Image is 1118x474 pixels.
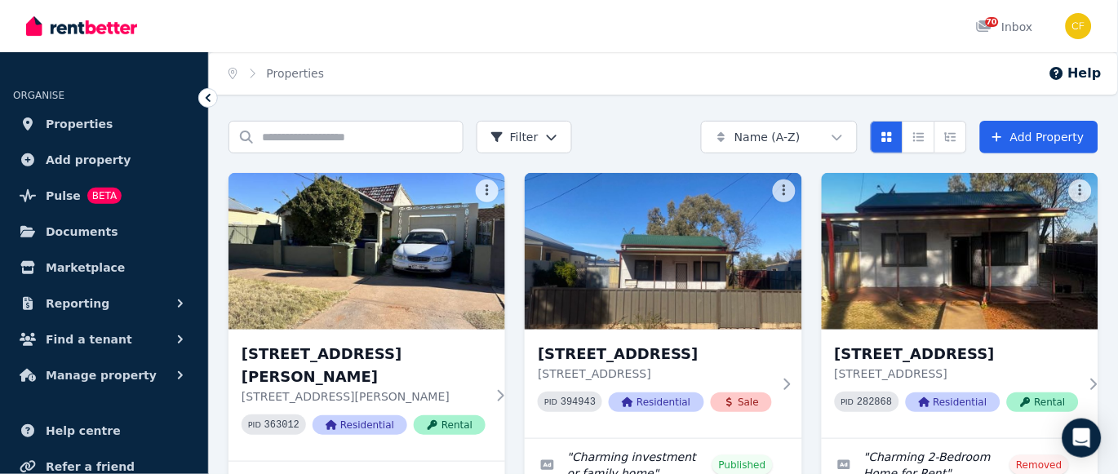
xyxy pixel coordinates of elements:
[13,359,195,392] button: Manage property
[822,173,1098,330] img: 161 Cornish Street, Broken Hill
[13,251,195,284] a: Marketplace
[822,173,1098,438] a: 161 Cornish Street, Broken Hill[STREET_ADDRESS][STREET_ADDRESS]PID 282868ResidentialRental
[841,397,854,406] small: PID
[1007,392,1079,412] span: Rental
[13,144,195,176] a: Add property
[858,396,893,408] code: 282868
[264,419,299,431] code: 363012
[46,365,157,385] span: Manage property
[13,215,195,248] a: Documents
[906,392,1000,412] span: Residential
[903,121,935,153] button: Compact list view
[46,114,113,134] span: Properties
[525,173,801,330] img: 161 Cornish St, Broken Hill
[267,67,325,80] a: Properties
[13,90,64,101] span: ORGANISE
[934,121,967,153] button: Expanded list view
[490,129,539,145] span: Filter
[209,52,344,95] nav: Breadcrumb
[13,287,195,320] button: Reporting
[561,396,596,408] code: 394943
[701,121,858,153] button: Name (A-Z)
[46,150,131,170] span: Add property
[242,343,486,388] h3: [STREET_ADDRESS][PERSON_NAME]
[976,19,1033,35] div: Inbox
[477,121,572,153] button: Filter
[87,188,122,204] span: BETA
[525,173,801,438] a: 161 Cornish St, Broken Hill[STREET_ADDRESS][STREET_ADDRESS]PID 394943ResidentialSale
[228,173,505,330] img: 106 Beryl St, Broken Hill
[871,121,903,153] button: Card view
[13,179,195,212] a: PulseBETA
[538,343,772,365] h3: [STREET_ADDRESS]
[986,17,999,27] span: 70
[476,179,499,202] button: More options
[711,392,773,412] span: Sale
[1049,64,1102,83] button: Help
[773,179,796,202] button: More options
[26,14,137,38] img: RentBetter
[228,173,505,461] a: 106 Beryl St, Broken Hill[STREET_ADDRESS][PERSON_NAME][STREET_ADDRESS][PERSON_NAME]PID 363012Resi...
[835,365,1079,382] p: [STREET_ADDRESS]
[46,186,81,206] span: Pulse
[1069,179,1092,202] button: More options
[835,343,1079,365] h3: [STREET_ADDRESS]
[46,330,132,349] span: Find a tenant
[871,121,967,153] div: View options
[414,415,486,435] span: Rental
[46,294,109,313] span: Reporting
[609,392,703,412] span: Residential
[980,121,1098,153] a: Add Property
[46,421,121,441] span: Help centre
[1063,419,1102,458] div: Open Intercom Messenger
[538,365,772,382] p: [STREET_ADDRESS]
[13,108,195,140] a: Properties
[544,397,557,406] small: PID
[734,129,801,145] span: Name (A-Z)
[242,388,486,405] p: [STREET_ADDRESS][PERSON_NAME]
[13,414,195,447] a: Help centre
[46,222,118,241] span: Documents
[248,420,261,429] small: PID
[1066,13,1092,39] img: Christos Fassoulidis
[46,258,125,277] span: Marketplace
[13,323,195,356] button: Find a tenant
[313,415,407,435] span: Residential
